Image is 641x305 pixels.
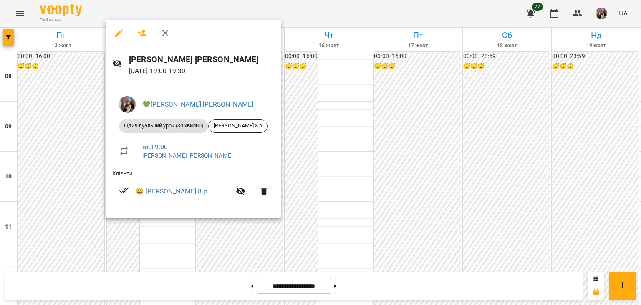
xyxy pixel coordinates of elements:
p: [DATE] 19:00 - 19:30 [129,66,274,76]
img: 497ea43cfcb3904c6063eaf45c227171.jpeg [119,96,136,113]
span: Індивідуальний урок (30 хвилин) [119,122,208,130]
div: [PERSON_NAME] 8 р [208,119,268,133]
a: вт , 19:00 [142,143,168,151]
a: 💚[PERSON_NAME] [PERSON_NAME] [142,100,253,108]
h6: [PERSON_NAME] [PERSON_NAME] [129,53,274,66]
a: 😀 [PERSON_NAME] 8 р [136,186,207,196]
a: [PERSON_NAME] [PERSON_NAME] [142,152,233,159]
svg: Візит сплачено [119,185,129,195]
ul: Клієнти [112,169,274,208]
span: [PERSON_NAME] 8 р [209,122,267,130]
